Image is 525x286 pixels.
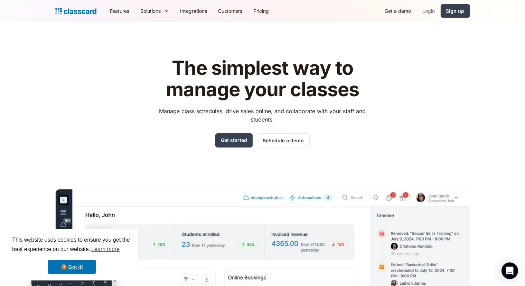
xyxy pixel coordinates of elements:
[135,3,175,19] div: Solutions
[12,236,132,254] span: This website uses cookies to ensure you get the best experience on our website.
[141,7,161,15] div: Solutions
[175,3,213,19] a: Integrations
[248,3,275,19] a: Pricing
[55,6,96,16] a: Logo
[257,133,310,148] a: Schedule a demo
[153,107,372,124] p: Manage class schedules, drive sales online, and collaborate with your staff and students.
[501,262,518,279] div: Open Intercom Messenger
[153,57,372,100] h1: The simplest way to manage your classes
[379,3,417,19] a: Get a demo
[48,260,96,274] a: dismiss cookie message
[213,3,248,19] a: Customers
[446,7,465,15] div: Sign up
[215,133,253,148] a: Get started
[441,4,470,18] a: Sign up
[90,244,121,254] a: learn more about cookies
[105,3,135,19] a: Features
[417,3,441,19] a: Login
[6,229,138,280] div: cookieconsent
